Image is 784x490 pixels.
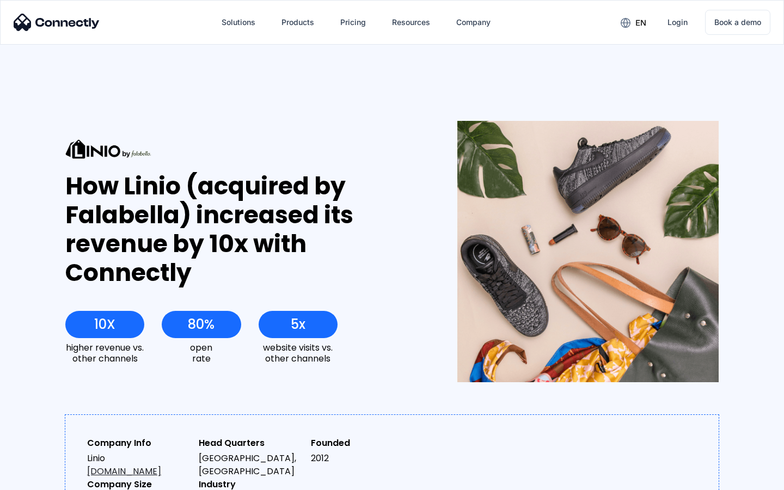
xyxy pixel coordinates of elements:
div: Company Info [87,437,190,450]
a: Book a demo [705,10,770,35]
a: Pricing [332,9,375,35]
div: Solutions [222,15,255,30]
div: en [635,15,646,30]
a: [DOMAIN_NAME] [87,465,161,477]
div: Pricing [340,15,366,30]
div: Founded [311,437,414,450]
div: 80% [188,317,215,332]
aside: Language selected: English [11,471,65,486]
div: How Linio (acquired by Falabella) increased its revenue by 10x with Connectly [65,172,418,287]
div: Products [281,15,314,30]
div: Linio [87,452,190,478]
div: 5x [291,317,305,332]
div: 2012 [311,452,414,465]
div: website visits vs. other channels [259,342,338,363]
div: Head Quarters [199,437,302,450]
div: Company [456,15,491,30]
img: Connectly Logo [14,14,100,31]
div: open rate [162,342,241,363]
ul: Language list [22,471,65,486]
div: higher revenue vs. other channels [65,342,144,363]
div: Login [667,15,688,30]
div: Resources [392,15,430,30]
div: 10X [94,317,115,332]
a: Login [659,9,696,35]
div: [GEOGRAPHIC_DATA], [GEOGRAPHIC_DATA] [199,452,302,478]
